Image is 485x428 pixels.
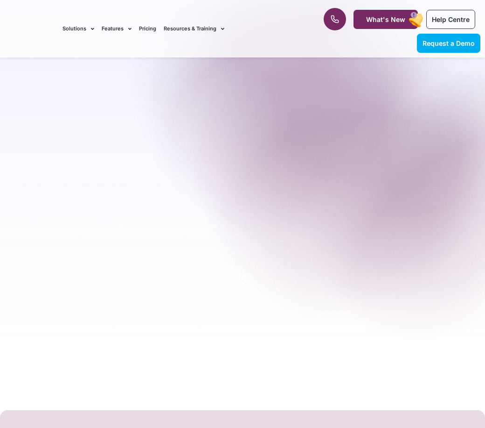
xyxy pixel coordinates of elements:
[139,13,156,44] a: Pricing
[366,15,405,23] span: What's New
[62,13,94,44] a: Solutions
[417,34,480,53] a: Request a Demo
[353,10,418,29] a: What's New
[432,15,470,23] span: Help Centre
[102,13,132,44] a: Features
[5,24,53,35] img: CareMaster Logo
[164,13,224,44] a: Resources & Training
[62,13,309,44] nav: Menu
[423,39,475,47] span: Request a Demo
[426,10,475,29] a: Help Centre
